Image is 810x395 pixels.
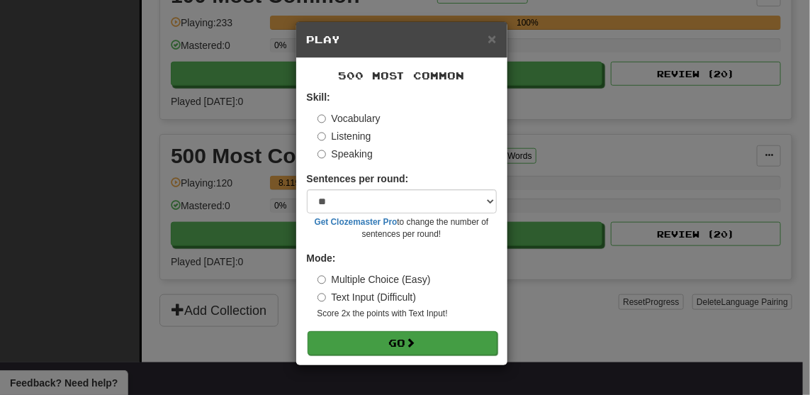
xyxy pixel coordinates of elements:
span: 500 Most Common [339,69,465,82]
label: Multiple Choice (Easy) [317,272,431,286]
input: Text Input (Difficult) [317,293,327,302]
input: Speaking [317,150,327,159]
label: Text Input (Difficult) [317,290,417,304]
button: Go [308,331,497,355]
label: Vocabulary [317,111,381,126]
strong: Skill: [307,91,330,103]
label: Listening [317,129,371,143]
span: × [488,30,496,47]
input: Vocabulary [317,114,327,123]
label: Sentences per round: [307,172,409,186]
button: Close [488,31,496,46]
input: Listening [317,132,327,141]
small: Score 2x the points with Text Input ! [317,308,497,320]
label: Speaking [317,147,373,161]
strong: Mode: [307,252,336,264]
input: Multiple Choice (Easy) [317,275,327,284]
small: to change the number of sentences per round! [307,216,497,240]
a: Get Clozemaster Pro [315,217,398,227]
h5: Play [307,33,497,47]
